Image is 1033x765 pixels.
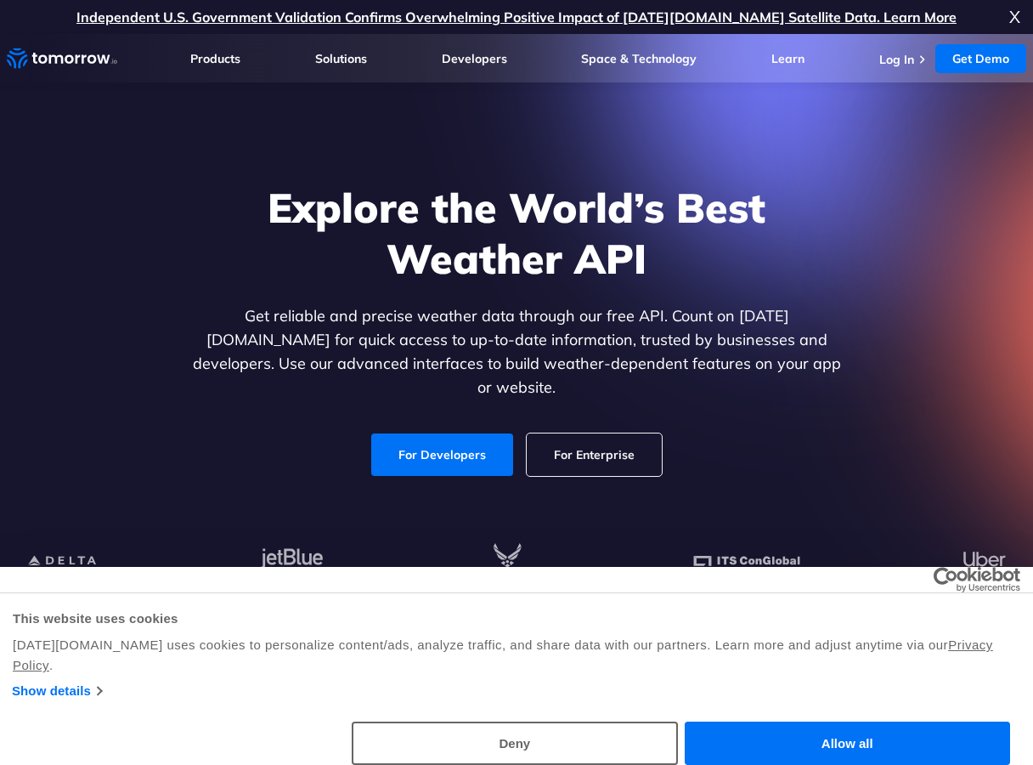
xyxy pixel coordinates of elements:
p: Get reliable and precise weather data through our free API. Count on [DATE][DOMAIN_NAME] for quic... [189,304,844,399]
a: Get Demo [935,44,1026,73]
div: [DATE][DOMAIN_NAME] uses cookies to personalize content/ads, analyze traffic, and share data with... [13,635,1020,676]
div: This website uses cookies [13,609,1020,629]
a: Solutions [315,51,367,66]
a: Learn [771,51,804,66]
a: Home link [7,46,117,71]
a: Space & Technology [581,51,697,66]
button: Deny [352,722,677,765]
a: Show details [12,681,101,701]
a: For Developers [371,433,513,476]
button: Allow all [685,722,1010,765]
a: For Enterprise [527,433,662,476]
a: Usercentrics Cookiebot - opens in a new window [872,567,1020,592]
a: Developers [442,51,507,66]
a: Products [190,51,240,66]
a: Independent U.S. Government Validation Confirms Overwhelming Positive Impact of [DATE][DOMAIN_NAM... [76,8,957,25]
h1: Explore the World’s Best Weather API [189,182,844,284]
a: Log In [879,52,914,67]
